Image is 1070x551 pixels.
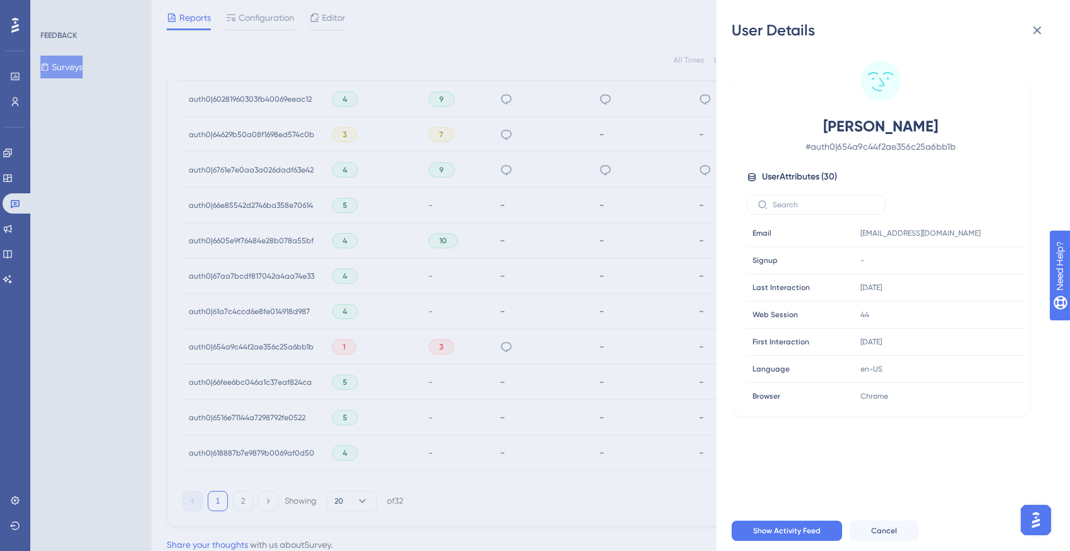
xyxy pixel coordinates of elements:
[753,526,821,536] span: Show Activity Feed
[860,228,980,238] span: [EMAIL_ADDRESS][DOMAIN_NAME]
[732,521,842,541] button: Show Activity Feed
[860,364,883,374] span: en-US
[770,116,992,136] span: [PERSON_NAME]
[773,200,875,209] input: Search
[752,228,771,238] span: Email
[770,139,992,154] span: # auth0|654a9c44f2ae356c25a6bb1b
[860,283,882,292] time: [DATE]
[752,255,778,265] span: Signup
[752,364,790,374] span: Language
[732,20,1055,40] div: User Details
[860,255,864,265] span: -
[30,3,79,18] span: Need Help?
[860,337,882,346] time: [DATE]
[752,282,810,293] span: Last Interaction
[1017,501,1055,539] iframe: UserGuiding AI Assistant Launcher
[860,310,869,320] span: 44
[752,337,809,347] span: First Interaction
[752,310,798,320] span: Web Session
[860,391,888,401] span: Chrome
[752,391,780,401] span: Browser
[871,526,897,536] span: Cancel
[762,169,837,185] span: User Attributes ( 30 )
[850,521,918,541] button: Cancel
